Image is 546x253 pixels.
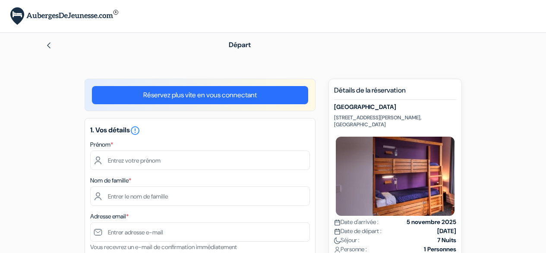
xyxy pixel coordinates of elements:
span: Date de départ : [334,227,382,236]
strong: 5 novembre 2025 [407,218,456,227]
small: Vous recevrez un e-mail de confirmation immédiatement [90,243,237,251]
input: Entrer le nom de famille [90,186,310,206]
span: Séjour : [334,236,360,245]
img: user_icon.svg [334,247,341,253]
span: Départ [229,40,251,49]
input: Entrez votre prénom [90,151,310,170]
a: Réservez plus vite en vous connectant [92,86,308,104]
p: [STREET_ADDRESS][PERSON_NAME], [GEOGRAPHIC_DATA] [334,114,456,128]
label: Nom de famille [90,176,131,185]
label: Prénom [90,140,113,149]
h5: Détails de la réservation [334,86,456,100]
a: error_outline [130,125,140,135]
span: Date d'arrivée : [334,218,379,227]
i: error_outline [130,125,140,136]
img: AubergesDeJeunesse.com [10,7,118,25]
h5: [GEOGRAPHIC_DATA] [334,103,456,111]
strong: [DATE] [437,227,456,236]
img: moon.svg [334,237,341,244]
label: Adresse email [90,212,129,221]
h5: 1. Vos détails [90,125,310,136]
img: calendar.svg [334,219,341,226]
img: left_arrow.svg [45,42,52,49]
input: Entrer adresse e-mail [90,222,310,242]
img: calendar.svg [334,228,341,235]
strong: 7 Nuits [437,236,456,245]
